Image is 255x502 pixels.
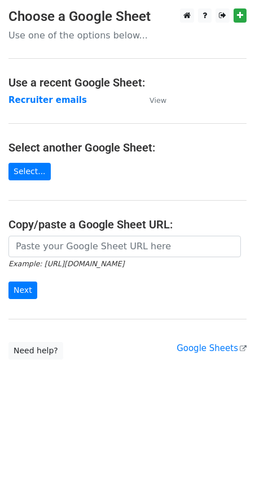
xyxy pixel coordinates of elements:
a: Need help? [8,342,63,360]
small: Example: [URL][DOMAIN_NAME] [8,259,124,268]
a: Google Sheets [177,343,247,353]
h3: Choose a Google Sheet [8,8,247,25]
input: Paste your Google Sheet URL here [8,236,241,257]
h4: Copy/paste a Google Sheet URL: [8,218,247,231]
a: Select... [8,163,51,180]
small: View [150,96,166,105]
p: Use one of the options below... [8,29,247,41]
a: View [138,95,166,105]
a: Recruiter emails [8,95,87,105]
h4: Select another Google Sheet: [8,141,247,154]
input: Next [8,282,37,299]
h4: Use a recent Google Sheet: [8,76,247,89]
